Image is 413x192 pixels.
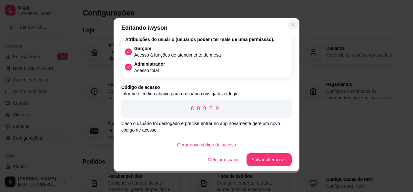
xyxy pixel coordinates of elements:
p: Acesso à funções de atendimento de mesa [134,52,221,58]
header: Editando iwyson [114,18,299,37]
p: Código de acesso [121,84,292,91]
p: Acesso total [134,67,165,74]
p: Garçom [134,45,221,52]
button: Salvar alterações [247,153,292,166]
p: Administrador [134,61,165,67]
p: 809B9 [126,105,287,112]
p: Informe o código abaixo para o usuário consiga fazer login: [121,91,292,97]
p: Caso o usuário foi deslogado e precise entrar no app novamente gere um novo código de acesso. [121,120,292,133]
p: Atribuições do usuário (usuários podem ter mais de uma permissão). [125,36,288,43]
button: Gerar novo código de acesso [172,138,241,151]
button: Deletar usuário [203,153,244,166]
button: Close [288,19,298,30]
